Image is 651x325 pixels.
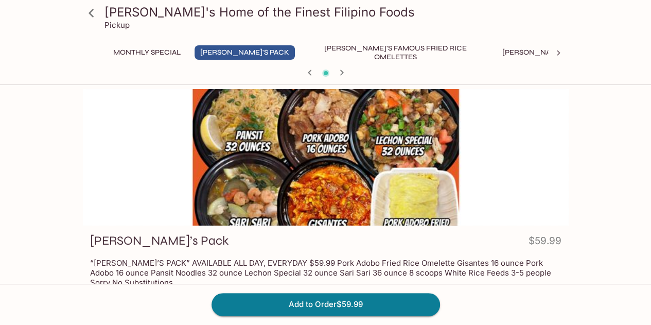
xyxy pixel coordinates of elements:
[212,293,440,316] button: Add to Order$59.99
[104,4,565,20] h3: [PERSON_NAME]'s Home of the Finest Filipino Foods
[497,45,628,60] button: [PERSON_NAME]'s Mixed Plates
[90,258,561,287] p: “[PERSON_NAME]’S PACK” AVAILABLE ALL DAY, EVERYDAY $59.99 Pork Adobo Fried Rice Omelette Gisantes...
[195,45,295,60] button: [PERSON_NAME]'s Pack
[104,20,130,30] p: Pickup
[90,233,228,249] h3: [PERSON_NAME]’s Pack
[303,45,488,60] button: [PERSON_NAME]'s Famous Fried Rice Omelettes
[83,89,569,226] div: Elena’s Pack
[108,45,186,60] button: Monthly Special
[529,233,561,253] h4: $59.99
